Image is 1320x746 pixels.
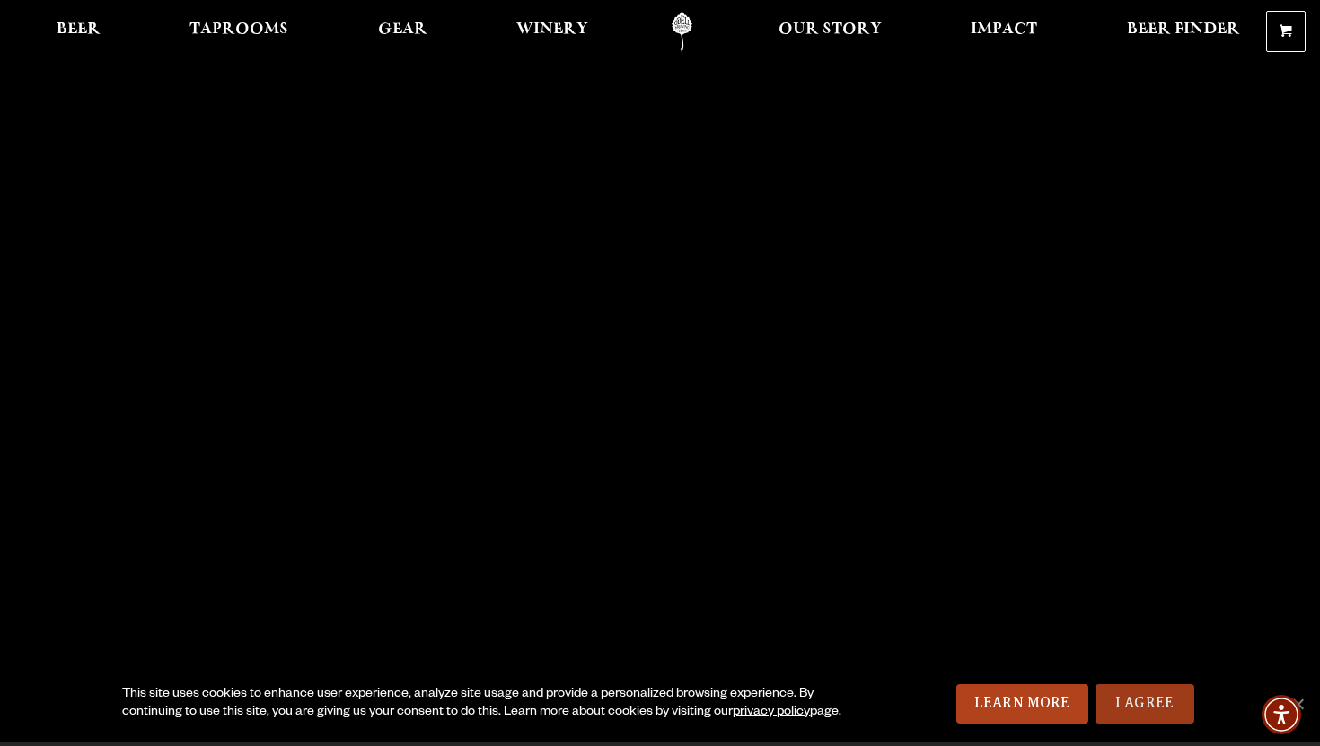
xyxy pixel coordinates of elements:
span: Impact [971,22,1037,37]
a: Taprooms [178,12,300,52]
a: privacy policy [733,706,810,720]
a: Beer [45,12,112,52]
a: I Agree [1096,684,1194,724]
div: Accessibility Menu [1262,695,1301,734]
a: Beer Finder [1115,12,1252,52]
span: Taprooms [189,22,288,37]
a: Odell Home [648,12,716,52]
span: Winery [516,22,588,37]
a: Impact [959,12,1049,52]
span: Beer Finder [1127,22,1240,37]
a: Gear [366,12,439,52]
span: Gear [378,22,427,37]
span: Beer [57,22,101,37]
a: Winery [505,12,600,52]
a: Our Story [767,12,893,52]
a: Learn More [956,684,1088,724]
span: Our Story [779,22,882,37]
div: This site uses cookies to enhance user experience, analyze site usage and provide a personalized ... [122,686,860,722]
